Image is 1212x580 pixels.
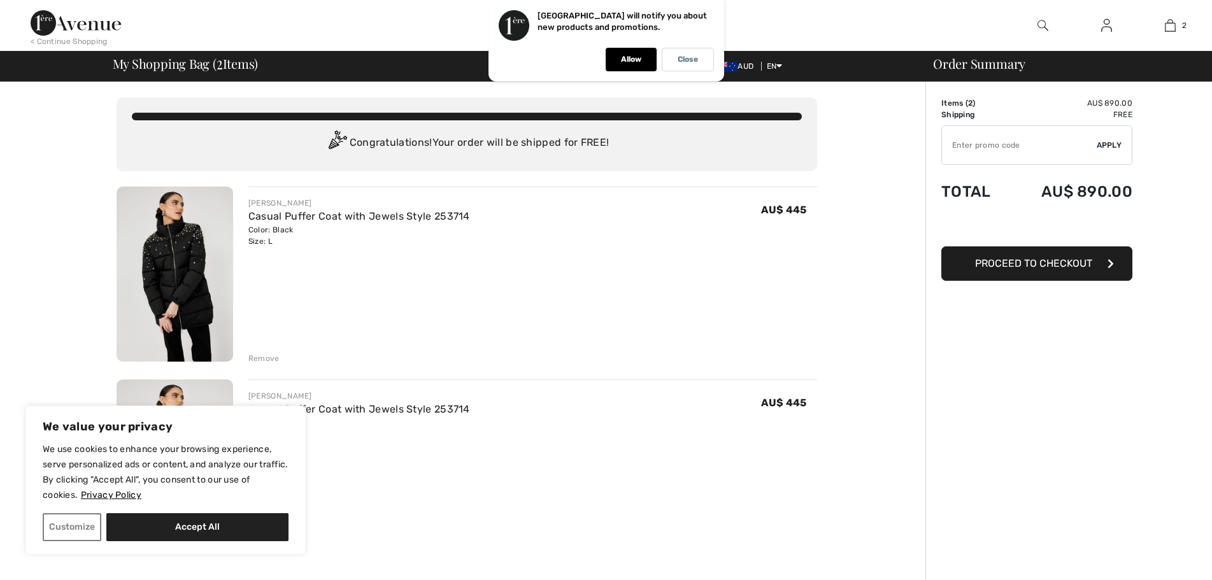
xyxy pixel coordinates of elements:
[1037,18,1048,33] img: search the website
[761,204,806,216] span: AU$ 445
[113,57,259,70] span: My Shopping Bag ( Items)
[1008,97,1132,109] td: AU$ 890.00
[43,419,289,434] p: We value your privacy
[248,224,470,247] div: Color: Black Size: L
[248,417,470,440] div: Color: Black Size: L
[1008,109,1132,120] td: Free
[678,55,698,64] p: Close
[80,489,142,501] a: Privacy Policy
[621,55,641,64] p: Allow
[248,403,470,415] a: Casual Puffer Coat with Jewels Style 253714
[217,54,223,71] span: 2
[1165,18,1176,33] img: My Bag
[1008,170,1132,213] td: AU$ 890.00
[942,126,1097,164] input: Promo code
[324,131,350,156] img: Congratulation2.svg
[25,406,306,555] div: We value your privacy
[248,353,280,364] div: Remove
[248,197,470,209] div: [PERSON_NAME]
[248,390,470,402] div: [PERSON_NAME]
[918,57,1204,70] div: Order Summary
[106,513,289,541] button: Accept All
[717,62,738,72] img: Australian Dollar
[941,170,1008,213] td: Total
[975,257,1092,269] span: Proceed to Checkout
[248,210,470,222] a: Casual Puffer Coat with Jewels Style 253714
[941,213,1132,242] iframe: PayPal
[1182,20,1187,31] span: 2
[117,187,233,362] img: Casual Puffer Coat with Jewels Style 253714
[132,131,802,156] div: Congratulations! Your order will be shipped for FREE!
[717,62,759,71] span: AUD
[941,246,1132,281] button: Proceed to Checkout
[117,379,233,555] img: Casual Puffer Coat with Jewels Style 253714
[1139,18,1201,33] a: 2
[43,513,101,541] button: Customize
[31,10,121,36] img: 1ère Avenue
[43,442,289,503] p: We use cookies to enhance your browsing experience, serve personalized ads or content, and analyz...
[538,11,707,32] p: [GEOGRAPHIC_DATA] will notify you about new products and promotions.
[941,97,1008,109] td: Items ( )
[968,99,973,108] span: 2
[1101,18,1112,33] img: My Info
[1091,18,1122,34] a: Sign In
[767,62,783,71] span: EN
[761,397,806,409] span: AU$ 445
[941,109,1008,120] td: Shipping
[31,36,108,47] div: < Continue Shopping
[1097,139,1122,151] span: Apply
